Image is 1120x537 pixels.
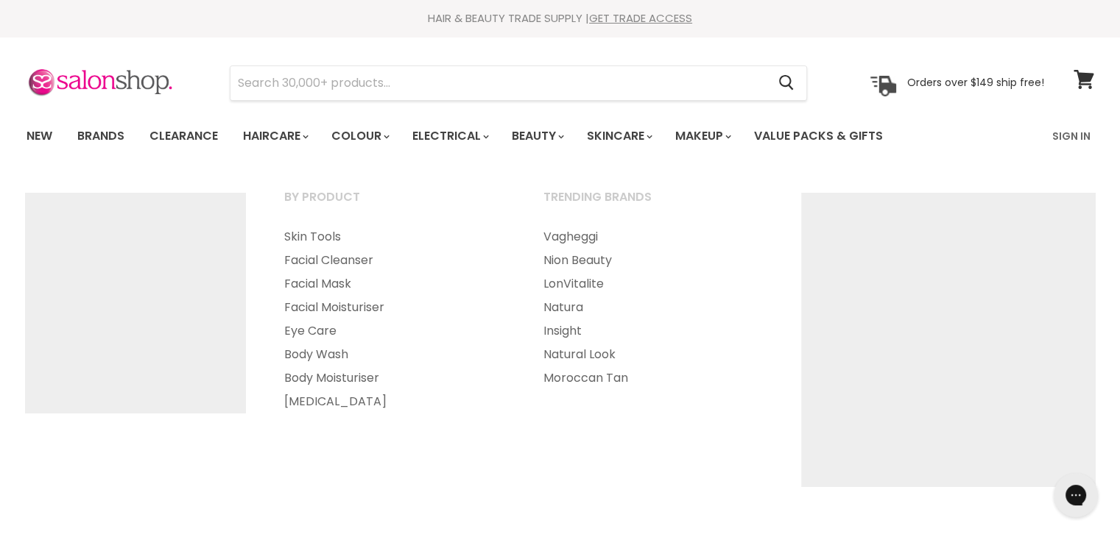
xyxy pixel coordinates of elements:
[266,225,522,249] a: Skin Tools
[15,121,63,152] a: New
[1046,468,1105,522] iframe: Gorgias live chat messenger
[576,121,661,152] a: Skincare
[501,121,573,152] a: Beauty
[138,121,229,152] a: Clearance
[232,121,317,152] a: Haircare
[66,121,135,152] a: Brands
[525,249,781,272] a: Nion Beauty
[8,115,1113,157] nav: Main
[15,115,969,157] ul: Main menu
[266,225,522,413] ul: Main menu
[266,296,522,319] a: Facial Moisturiser
[266,272,522,296] a: Facial Mask
[664,121,740,152] a: Makeup
[525,185,781,222] a: Trending Brands
[525,225,781,390] ul: Main menu
[525,319,781,343] a: Insight
[767,66,806,100] button: Search
[266,390,522,413] a: [MEDICAL_DATA]
[266,249,522,272] a: Facial Cleanser
[266,319,522,343] a: Eye Care
[401,121,498,152] a: Electrical
[8,11,1113,26] div: HAIR & BEAUTY TRADE SUPPLY |
[266,343,522,366] a: Body Wash
[230,66,767,100] input: Search
[743,121,894,152] a: Value Packs & Gifts
[589,10,692,26] a: GET TRADE ACCESS
[525,272,781,296] a: LonVitalite
[266,366,522,390] a: Body Moisturiser
[320,121,398,152] a: Colour
[266,185,522,222] a: By Product
[525,343,781,366] a: Natural Look
[525,225,781,249] a: Vagheggi
[907,76,1044,89] p: Orders over $149 ship free!
[1043,121,1099,152] a: Sign In
[230,65,807,101] form: Product
[525,296,781,319] a: Natura
[525,366,781,390] a: Moroccan Tan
